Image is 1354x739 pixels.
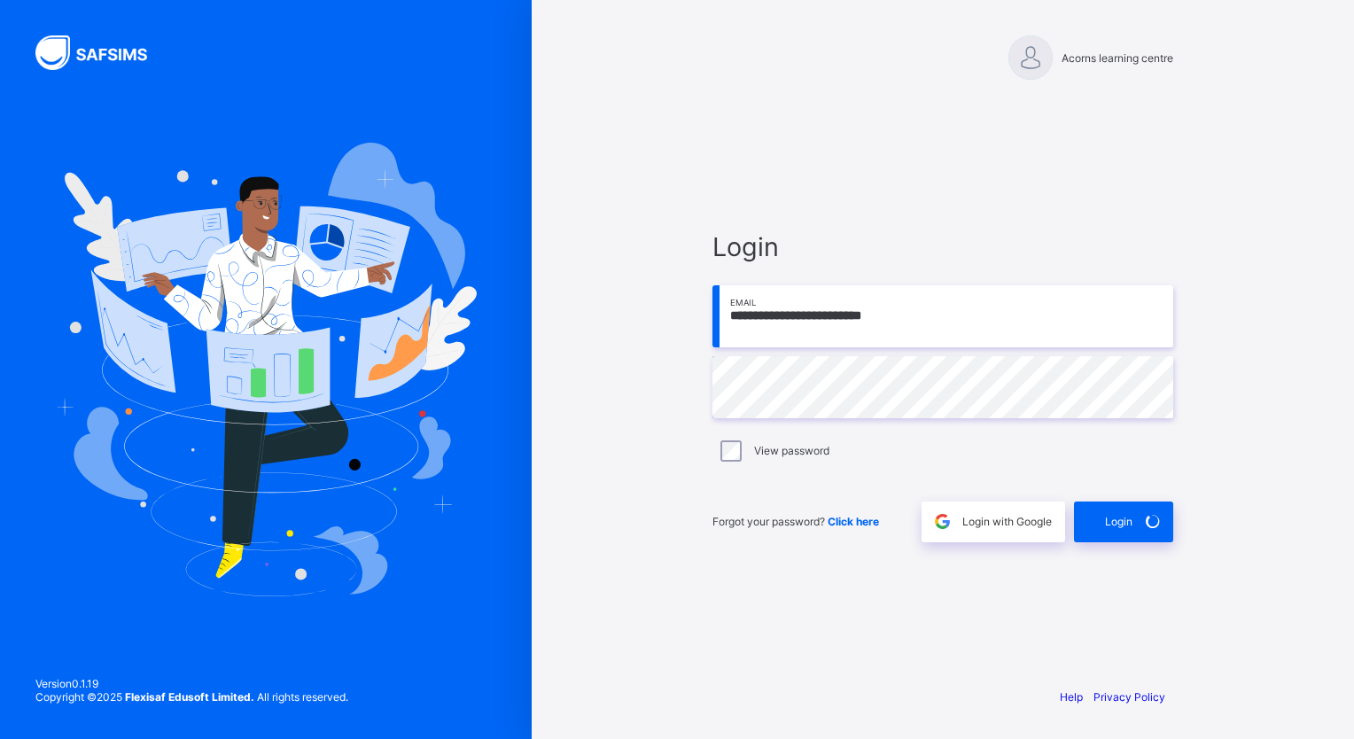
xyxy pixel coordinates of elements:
span: Forgot your password? [712,515,879,528]
a: Click here [828,515,879,528]
img: SAFSIMS Logo [35,35,168,70]
span: Login [1105,515,1132,528]
a: Help [1060,690,1083,704]
span: Copyright © 2025 All rights reserved. [35,690,348,704]
img: Hero Image [55,143,477,596]
label: View password [754,444,829,457]
span: Login [712,231,1173,262]
a: Privacy Policy [1093,690,1165,704]
strong: Flexisaf Edusoft Limited. [125,690,254,704]
img: google.396cfc9801f0270233282035f929180a.svg [932,511,953,532]
span: Version 0.1.19 [35,677,348,690]
span: Acorns learning centre [1062,51,1173,65]
span: Login with Google [962,515,1052,528]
